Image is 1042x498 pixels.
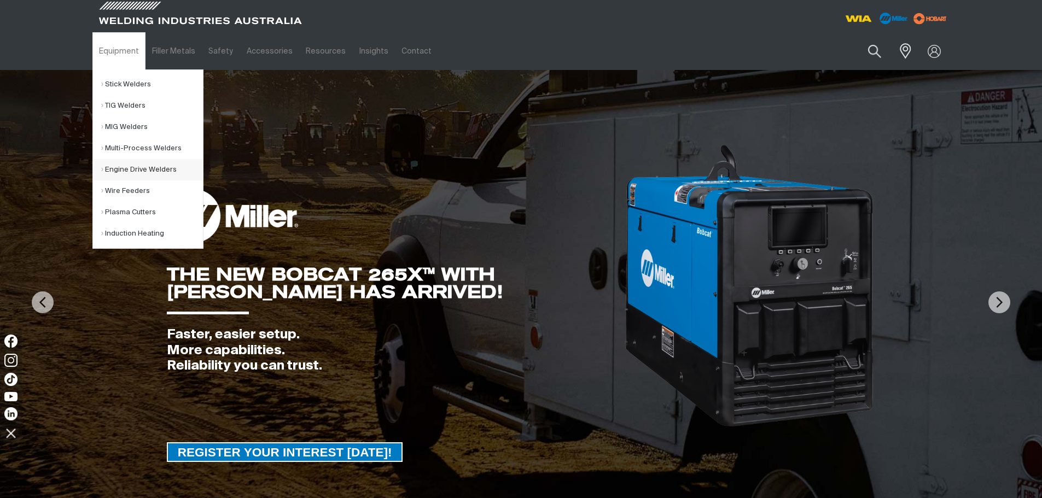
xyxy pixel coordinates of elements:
[202,32,240,70] a: Safety
[167,442,403,462] a: REGISTER YOUR INTEREST TODAY!
[101,202,203,223] a: Plasma Cutters
[101,95,203,116] a: TIG Welders
[2,424,20,442] img: hide socials
[4,354,18,367] img: Instagram
[101,116,203,138] a: MIG Welders
[167,327,624,374] div: Faster, easier setup. More capabilities. Reliability you can trust.
[988,291,1010,313] img: NextArrow
[395,32,438,70] a: Contact
[168,442,402,462] span: REGISTER YOUR INTEREST [DATE]!
[167,266,624,301] div: THE NEW BOBCAT 265X™ WITH [PERSON_NAME] HAS ARRIVED!
[842,38,893,64] input: Product name or item number...
[4,392,18,401] img: YouTube
[32,291,54,313] img: PrevArrow
[910,10,950,27] img: miller
[101,138,203,159] a: Multi-Process Welders
[299,32,352,70] a: Resources
[4,373,18,386] img: TikTok
[101,180,203,202] a: Wire Feeders
[145,32,202,70] a: Filler Metals
[92,32,145,70] a: Equipment
[101,159,203,180] a: Engine Drive Welders
[856,38,893,64] button: Search products
[352,32,394,70] a: Insights
[101,74,203,95] a: Stick Welders
[101,223,203,244] a: Induction Heating
[92,32,736,70] nav: Main
[92,69,203,249] ul: Equipment Submenu
[4,407,18,420] img: LinkedIn
[240,32,299,70] a: Accessories
[4,335,18,348] img: Facebook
